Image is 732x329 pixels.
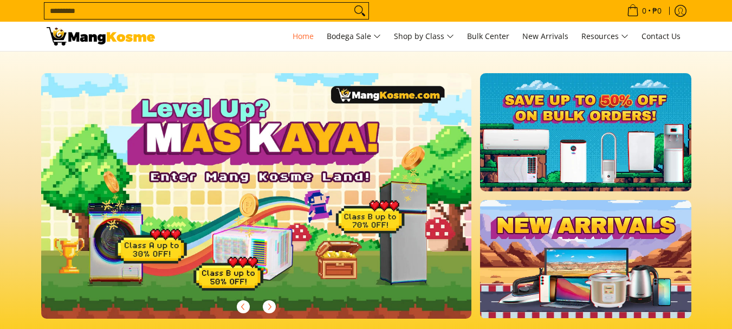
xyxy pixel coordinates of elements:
[166,22,686,51] nav: Main Menu
[462,22,515,51] a: Bulk Center
[576,22,634,51] a: Resources
[651,7,663,15] span: ₱0
[257,295,281,319] button: Next
[522,31,568,41] span: New Arrivals
[351,3,368,19] button: Search
[467,31,509,41] span: Bulk Center
[394,30,454,43] span: Shop by Class
[231,295,255,319] button: Previous
[388,22,459,51] a: Shop by Class
[636,22,686,51] a: Contact Us
[41,73,472,319] img: Gaming desktop banner
[642,31,681,41] span: Contact Us
[581,30,629,43] span: Resources
[293,31,314,41] span: Home
[640,7,648,15] span: 0
[624,5,665,17] span: •
[327,30,381,43] span: Bodega Sale
[517,22,574,51] a: New Arrivals
[287,22,319,51] a: Home
[47,27,155,46] img: Mang Kosme: Your Home Appliances Warehouse Sale Partner!
[321,22,386,51] a: Bodega Sale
